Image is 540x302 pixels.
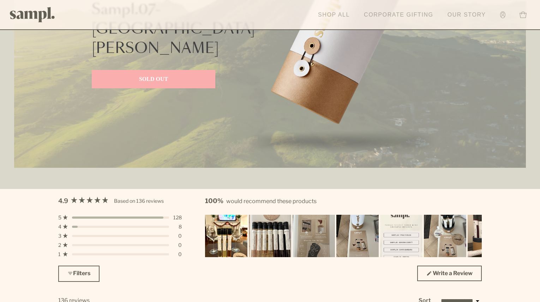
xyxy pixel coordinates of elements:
img: Customer-uploaded image, show more details [468,215,510,257]
span: would recommend these products [226,198,317,205]
span: 1 [58,252,61,257]
img: Customer-uploaded image, show more details [424,215,466,257]
p: SOLD OUT [99,75,208,83]
span: 5 [58,215,61,220]
button: Filters [58,266,100,282]
div: 0 [173,233,182,238]
div: 0 [173,252,182,257]
div: Based on 136 reviews [114,197,164,205]
img: Customer-uploaded image, show more details [293,215,335,257]
a: Shop All [314,7,353,23]
img: Customer-uploaded image, show more details [205,215,247,257]
span: 4 [58,224,61,229]
span: 4.9 [58,196,68,206]
span: Filters [73,270,90,277]
span: 2 [58,243,61,248]
img: Customer-uploaded image, show more details [249,215,291,257]
div: 8 [173,224,182,229]
img: Sampl logo [10,7,55,22]
p: [GEOGRAPHIC_DATA][PERSON_NAME] [92,20,255,59]
div: Carousel of customer-uploaded media. Press left and right arrows to navigate. Press enter or spac... [205,215,482,257]
div: 128 [173,215,182,220]
a: Corporate Gifting [360,7,437,23]
a: SOLD OUT [92,70,215,88]
a: Write a Review [417,266,482,281]
a: Our Story [444,7,490,23]
div: 0 [173,243,182,248]
span: 3 [58,233,61,238]
strong: 100% [205,197,223,205]
img: Customer-uploaded image, show more details [380,215,422,257]
img: Customer-uploaded image, show more details [336,215,379,257]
